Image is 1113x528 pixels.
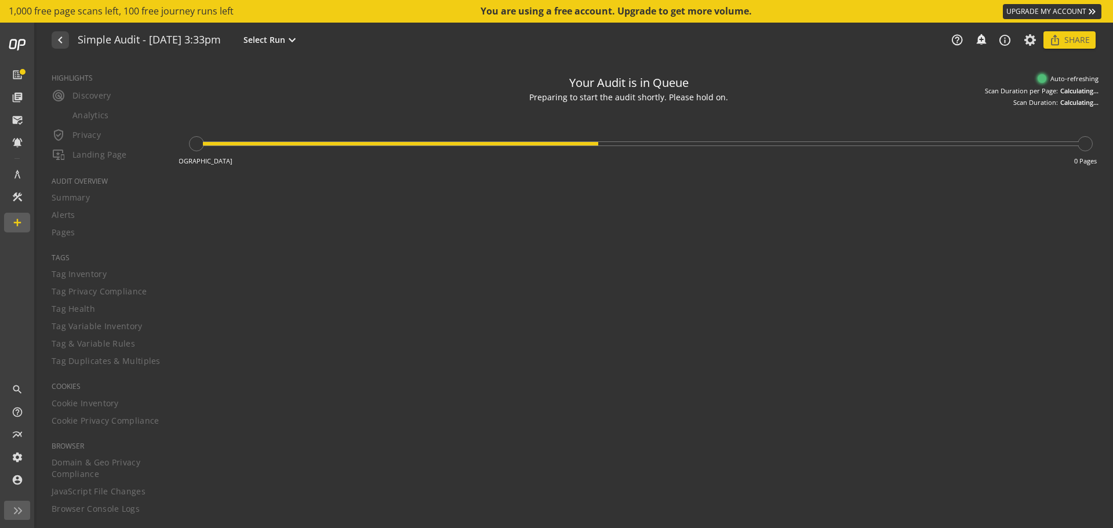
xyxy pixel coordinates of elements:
mat-icon: multiline_chart [12,429,23,440]
mat-icon: info_outline [998,34,1012,47]
mat-icon: expand_more [285,33,299,47]
span: 1,000 free page scans left, 100 free journey runs left [9,5,234,18]
div: Calculating... [1060,86,1099,96]
button: Share [1043,31,1096,49]
mat-icon: navigate_before [53,33,66,47]
mat-icon: keyboard_double_arrow_right [1086,6,1098,17]
div: Preparing to start the audit shortly. Please hold on. [529,92,728,104]
mat-icon: list_alt [12,69,23,81]
div: You are using a free account. Upgrade to get more volume. [481,5,753,18]
button: Select Run [241,32,301,48]
div: 0 Pages [1074,156,1097,166]
div: Calculating... [1060,98,1099,107]
mat-icon: settings [12,451,23,463]
div: Auto-refreshing [1038,74,1099,83]
mat-icon: help_outline [12,406,23,418]
a: UPGRADE MY ACCOUNT [1003,4,1101,19]
span: Select Run [243,34,285,46]
div: Scan Duration per Page: [985,86,1058,96]
mat-icon: ios_share [1049,34,1061,46]
mat-icon: help_outline [951,34,963,46]
mat-icon: add [12,217,23,228]
mat-icon: architecture [12,169,23,180]
mat-icon: add_alert [975,33,987,45]
h1: Simple Audit - 14 September 2025 | 3:33pm [78,34,221,46]
div: Scan Duration: [1013,98,1058,107]
mat-icon: account_circle [12,474,23,486]
mat-icon: search [12,384,23,395]
div: Your Audit is in Queue [569,75,689,92]
div: In [GEOGRAPHIC_DATA] [161,156,232,166]
mat-icon: construction [12,191,23,203]
mat-icon: library_books [12,92,23,103]
mat-icon: notifications_active [12,137,23,148]
mat-icon: mark_email_read [12,114,23,126]
span: Share [1064,30,1090,50]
